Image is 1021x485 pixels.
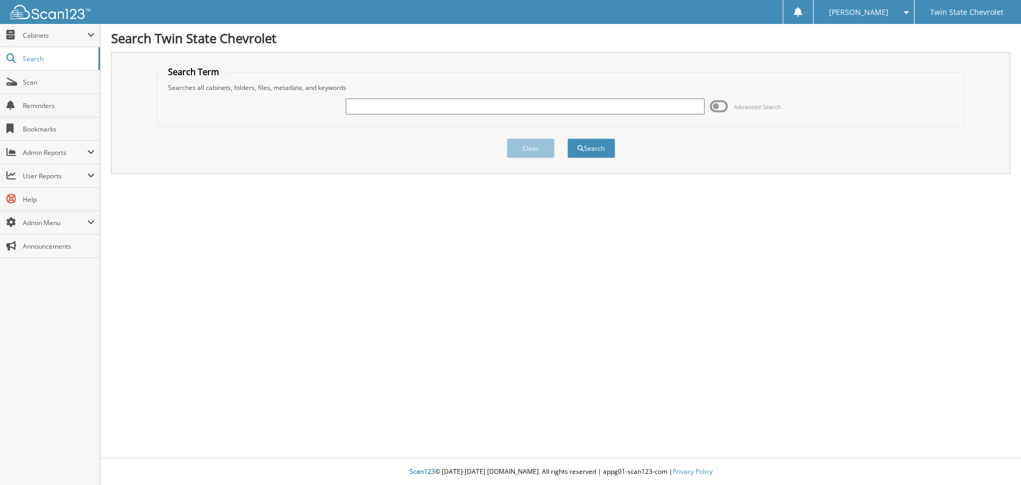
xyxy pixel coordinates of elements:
[507,138,555,158] button: Clear
[23,125,95,134] span: Bookmarks
[23,101,95,110] span: Reminders
[567,138,615,158] button: Search
[409,467,435,476] span: Scan123
[23,54,93,63] span: Search
[23,148,87,157] span: Admin Reports
[111,29,1010,47] h1: Search Twin State Chevrolet
[23,78,95,87] span: Scan
[23,195,95,204] span: Help
[930,9,1003,15] span: Twin State Chevrolet
[968,434,1021,485] iframe: Chat Widget
[11,5,90,19] img: scan123-logo-white.svg
[23,218,87,227] span: Admin Menu
[23,171,87,180] span: User Reports
[101,459,1021,485] div: © [DATE]-[DATE] [DOMAIN_NAME]. All rights reserved | appg01-scan123-com |
[163,83,959,92] div: Searches all cabinets, folders, files, metadata, and keywords
[673,467,713,476] a: Privacy Policy
[23,242,95,251] span: Announcements
[734,103,781,111] span: Advanced Search
[23,31,87,40] span: Cabinets
[829,9,889,15] span: [PERSON_NAME]
[163,66,224,78] legend: Search Term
